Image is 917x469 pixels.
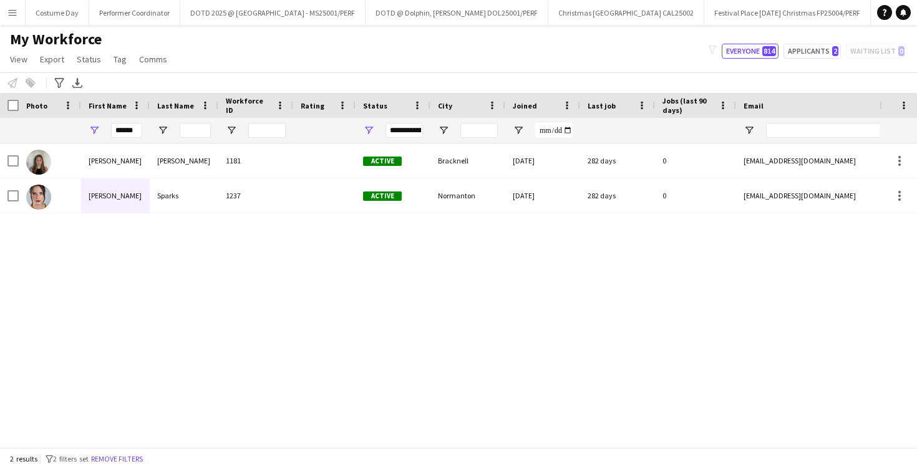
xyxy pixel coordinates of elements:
div: 1237 [218,178,293,213]
a: Status [72,51,106,67]
div: 282 days [580,143,655,178]
button: Open Filter Menu [363,125,374,136]
span: Tag [114,54,127,65]
span: Comms [139,54,167,65]
app-action-btn: Export XLSX [70,75,85,90]
div: Sparks [150,178,218,213]
button: Festival Place [DATE] Christmas FP25004/PERF [704,1,871,25]
span: 2 filters set [53,454,89,463]
div: [PERSON_NAME] [81,143,150,178]
button: Performer Coordinator [89,1,180,25]
span: Email [744,101,764,110]
span: Rating [301,101,324,110]
a: Comms [134,51,172,67]
input: Joined Filter Input [535,123,573,138]
input: First Name Filter Input [111,123,142,138]
button: DOTD @ Dolphin, [PERSON_NAME] DOL25001/PERF [366,1,548,25]
div: [DATE] [505,143,580,178]
span: Active [363,191,402,201]
input: City Filter Input [460,123,498,138]
span: View [10,54,27,65]
input: Workforce ID Filter Input [248,123,286,138]
button: Applicants2 [784,44,841,59]
div: 0 [655,178,736,213]
span: Jobs (last 90 days) [662,96,714,115]
app-action-btn: Advanced filters [52,75,67,90]
button: Open Filter Menu [89,125,100,136]
button: Open Filter Menu [744,125,755,136]
img: Millie Sparks [26,185,51,210]
button: Costume Day [26,1,89,25]
button: Remove filters [89,452,145,466]
span: First Name [89,101,127,110]
div: [PERSON_NAME] [81,178,150,213]
button: Christmas [GEOGRAPHIC_DATA] CAL25002 [548,1,704,25]
button: Open Filter Menu [157,125,168,136]
button: Open Filter Menu [438,125,449,136]
div: Normanton [430,178,505,213]
a: Tag [109,51,132,67]
span: Last job [588,101,616,110]
span: Status [363,101,387,110]
button: Everyone814 [722,44,779,59]
button: Open Filter Menu [226,125,237,136]
div: 1181 [218,143,293,178]
span: My Workforce [10,30,102,49]
span: Photo [26,101,47,110]
span: Workforce ID [226,96,271,115]
span: Status [77,54,101,65]
span: City [438,101,452,110]
a: Export [35,51,69,67]
span: Joined [513,101,537,110]
div: [DATE] [505,178,580,213]
span: 814 [762,46,776,56]
div: 0 [655,143,736,178]
span: Active [363,157,402,166]
div: [PERSON_NAME] [150,143,218,178]
input: Last Name Filter Input [180,123,211,138]
span: Last Name [157,101,194,110]
a: View [5,51,32,67]
button: Open Filter Menu [513,125,524,136]
div: 282 days [580,178,655,213]
img: Millie Eldridge [26,150,51,175]
span: 2 [832,46,838,56]
span: Export [40,54,64,65]
button: DOTD 2025 @ [GEOGRAPHIC_DATA] - MS25001/PERF [180,1,366,25]
div: Bracknell [430,143,505,178]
